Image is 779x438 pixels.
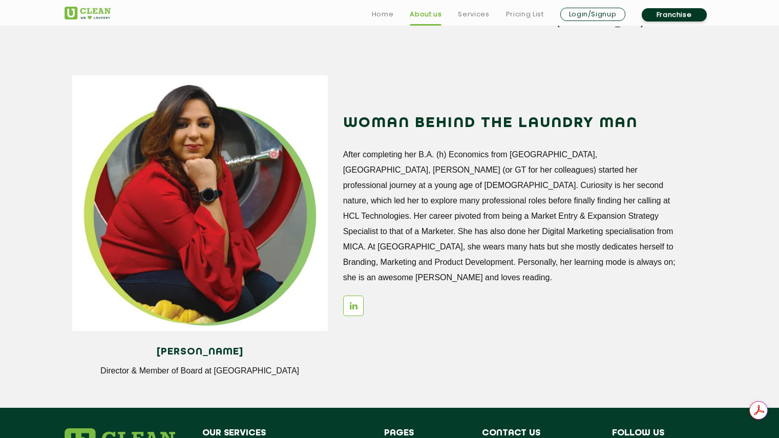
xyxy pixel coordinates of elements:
img: Gunjan_11zon.webp [72,75,328,331]
a: Franchise [642,8,707,22]
a: Services [458,8,489,20]
p: After completing her B.A. (h) Economics from [GEOGRAPHIC_DATA], [GEOGRAPHIC_DATA], [PERSON_NAME] ... [343,147,682,285]
img: UClean Laundry and Dry Cleaning [65,7,111,19]
p: Director & Member of Board at [GEOGRAPHIC_DATA] [80,366,320,376]
a: Login/Signup [560,8,625,21]
a: Home [372,8,394,20]
h2: WOMAN BEHIND THE LAUNDRY MAN [343,111,682,136]
h4: [PERSON_NAME] [80,346,320,358]
a: Pricing List [506,8,544,20]
a: About us [410,8,441,20]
